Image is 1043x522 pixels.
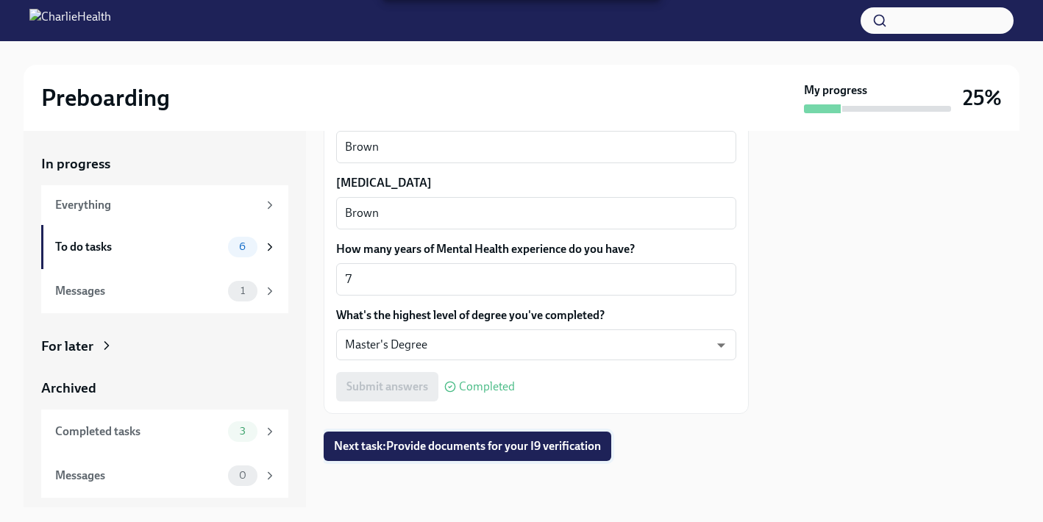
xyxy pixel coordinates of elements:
div: Master's Degree [336,329,736,360]
button: Next task:Provide documents for your I9 verification [324,432,611,461]
div: Everything [55,197,257,213]
textarea: 7 [345,271,727,288]
a: Messages0 [41,454,288,498]
div: Messages [55,283,222,299]
img: CharlieHealth [29,9,111,32]
label: What's the highest level of degree you've completed? [336,307,736,323]
a: To do tasks6 [41,225,288,269]
a: Completed tasks3 [41,410,288,454]
label: [MEDICAL_DATA] [336,175,736,191]
span: 6 [230,241,254,252]
a: For later [41,337,288,356]
h2: Preboarding [41,83,170,112]
a: Archived [41,379,288,398]
textarea: Brown [345,138,727,156]
a: Messages1 [41,269,288,313]
span: 1 [232,285,254,296]
a: In progress [41,154,288,174]
div: Completed tasks [55,423,222,440]
label: How many years of Mental Health experience do you have? [336,241,736,257]
strong: My progress [804,82,867,99]
span: 0 [230,470,255,481]
div: For later [41,337,93,356]
span: Completed [459,381,515,393]
div: Messages [55,468,222,484]
span: Next task : Provide documents for your I9 verification [334,439,601,454]
a: Everything [41,185,288,225]
span: 3 [231,426,254,437]
h3: 25% [963,85,1002,111]
textarea: Brown [345,204,727,222]
div: To do tasks [55,239,222,255]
